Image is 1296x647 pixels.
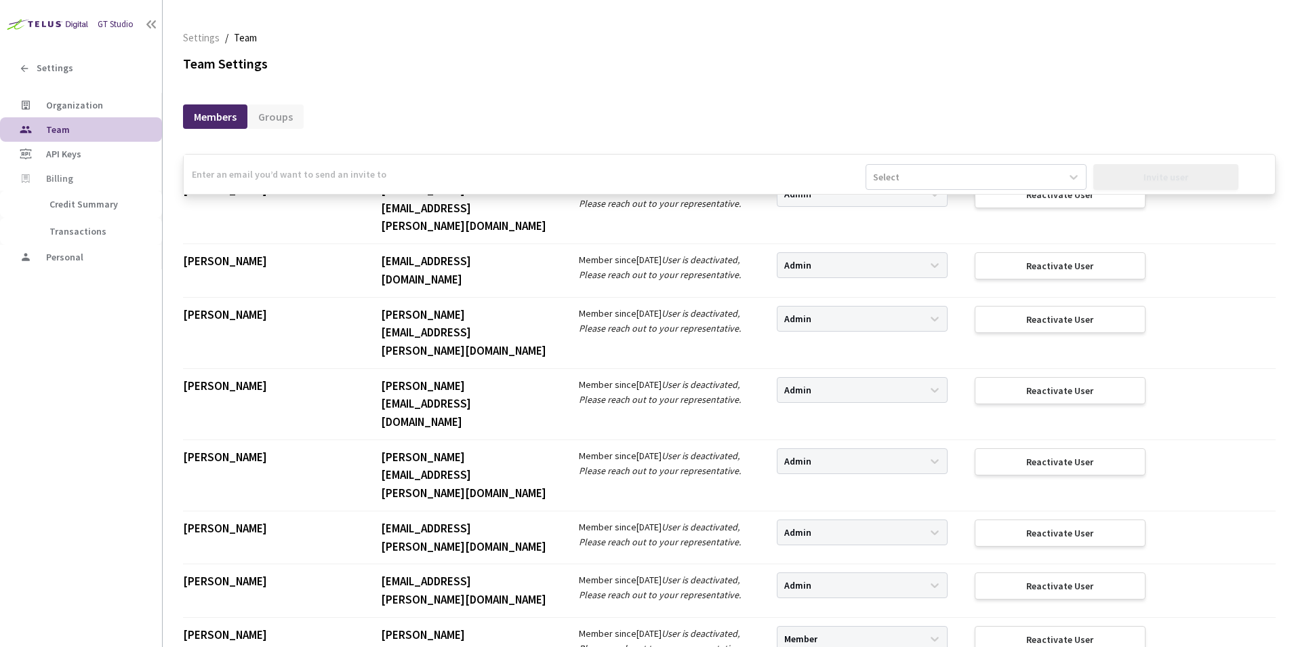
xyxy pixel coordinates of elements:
[46,148,81,160] span: API Keys
[183,104,247,129] div: Members
[46,123,70,136] span: Team
[46,173,73,184] span: Billing
[381,519,552,555] div: [EMAIL_ADDRESS][PERSON_NAME][DOMAIN_NAME]
[873,170,899,184] div: Select
[381,306,552,360] div: [PERSON_NAME][EMAIL_ADDRESS][PERSON_NAME][DOMAIN_NAME]
[579,378,741,406] i: User is deactivated, Please reach out to your representative.
[183,377,354,395] div: [PERSON_NAME]
[579,572,750,602] div: Member since [DATE]
[579,306,750,336] div: Member since [DATE]
[183,30,220,46] span: Settings
[1026,456,1093,467] div: Reactivate User
[1026,581,1093,591] div: Reactivate User
[46,251,83,263] span: Personal
[579,181,750,211] div: Member since [DATE]
[183,572,354,591] div: [PERSON_NAME]
[1026,385,1093,396] div: Reactivate User
[1026,260,1093,271] div: Reactivate User
[183,54,1276,74] div: Team Settings
[49,198,118,210] span: Credit Summary
[98,18,134,31] div: GT Studio
[1026,189,1093,200] div: Reactivate User
[579,450,741,477] i: User is deactivated, Please reach out to your representative.
[579,252,750,282] div: Member since [DATE]
[183,626,354,644] div: [PERSON_NAME]
[46,99,103,111] span: Organization
[381,181,552,235] div: [PERSON_NAME][EMAIL_ADDRESS][PERSON_NAME][DOMAIN_NAME]
[579,519,750,549] div: Member since [DATE]
[381,448,552,503] div: [PERSON_NAME][EMAIL_ADDRESS][PERSON_NAME][DOMAIN_NAME]
[381,377,552,431] div: [PERSON_NAME][EMAIL_ADDRESS][DOMAIN_NAME]
[183,306,354,324] div: [PERSON_NAME]
[49,225,106,237] span: Transactions
[1143,172,1188,182] div: Invite user
[579,307,741,334] i: User is deactivated, Please reach out to your representative.
[579,521,741,548] i: User is deactivated, Please reach out to your representative.
[183,448,354,467] div: [PERSON_NAME]
[381,252,552,288] div: [EMAIL_ADDRESS][DOMAIN_NAME]
[180,30,222,45] a: Settings
[1026,634,1093,645] div: Reactivate User
[579,448,750,478] div: Member since [DATE]
[184,155,866,194] input: Enter an email you’d want to send an invite to
[579,377,750,407] div: Member since [DATE]
[1026,528,1093,538] div: Reactivate User
[381,572,552,608] div: [EMAIL_ADDRESS][PERSON_NAME][DOMAIN_NAME]
[183,252,354,271] div: [PERSON_NAME]
[247,104,304,129] div: Groups
[234,30,257,46] span: Team
[225,30,228,46] li: /
[37,62,73,74] span: Settings
[183,519,354,538] div: [PERSON_NAME]
[1026,314,1093,325] div: Reactivate User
